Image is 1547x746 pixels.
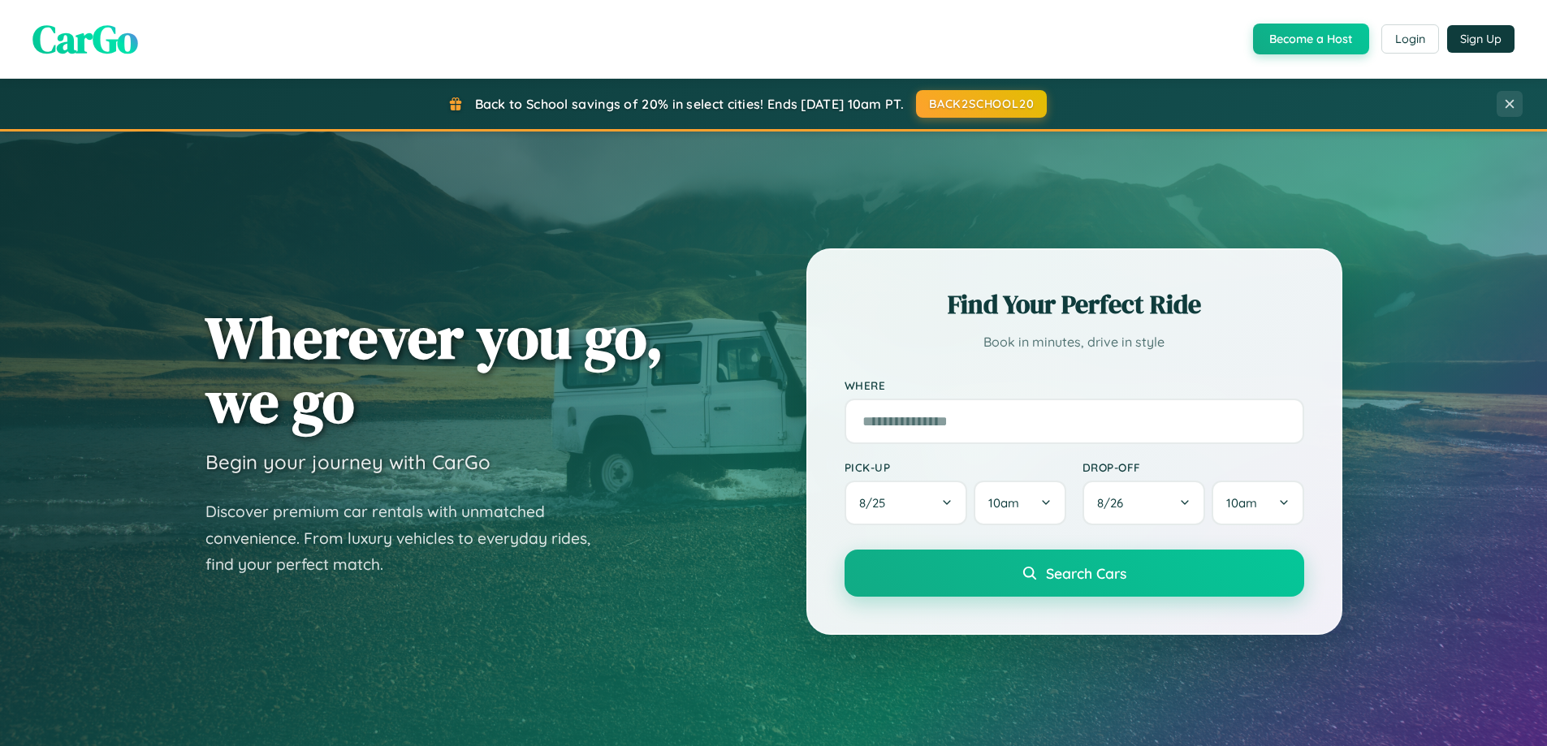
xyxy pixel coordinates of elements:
button: Sign Up [1447,25,1515,53]
h1: Wherever you go, we go [205,305,663,433]
h3: Begin your journey with CarGo [205,450,490,474]
button: Search Cars [845,550,1304,597]
span: Back to School savings of 20% in select cities! Ends [DATE] 10am PT. [475,96,904,112]
span: 8 / 25 [859,495,893,511]
button: 8/26 [1082,481,1206,525]
p: Book in minutes, drive in style [845,330,1304,354]
span: 10am [1226,495,1257,511]
button: Login [1381,24,1439,54]
button: 8/25 [845,481,968,525]
button: 10am [1212,481,1303,525]
span: CarGo [32,12,138,66]
button: Become a Host [1253,24,1369,54]
p: Discover premium car rentals with unmatched convenience. From luxury vehicles to everyday rides, ... [205,498,611,578]
button: BACK2SCHOOL20 [916,90,1047,118]
label: Pick-up [845,460,1066,474]
span: 8 / 26 [1097,495,1131,511]
button: 10am [974,481,1065,525]
label: Drop-off [1082,460,1304,474]
h2: Find Your Perfect Ride [845,287,1304,322]
span: Search Cars [1046,564,1126,582]
span: 10am [988,495,1019,511]
label: Where [845,378,1304,392]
